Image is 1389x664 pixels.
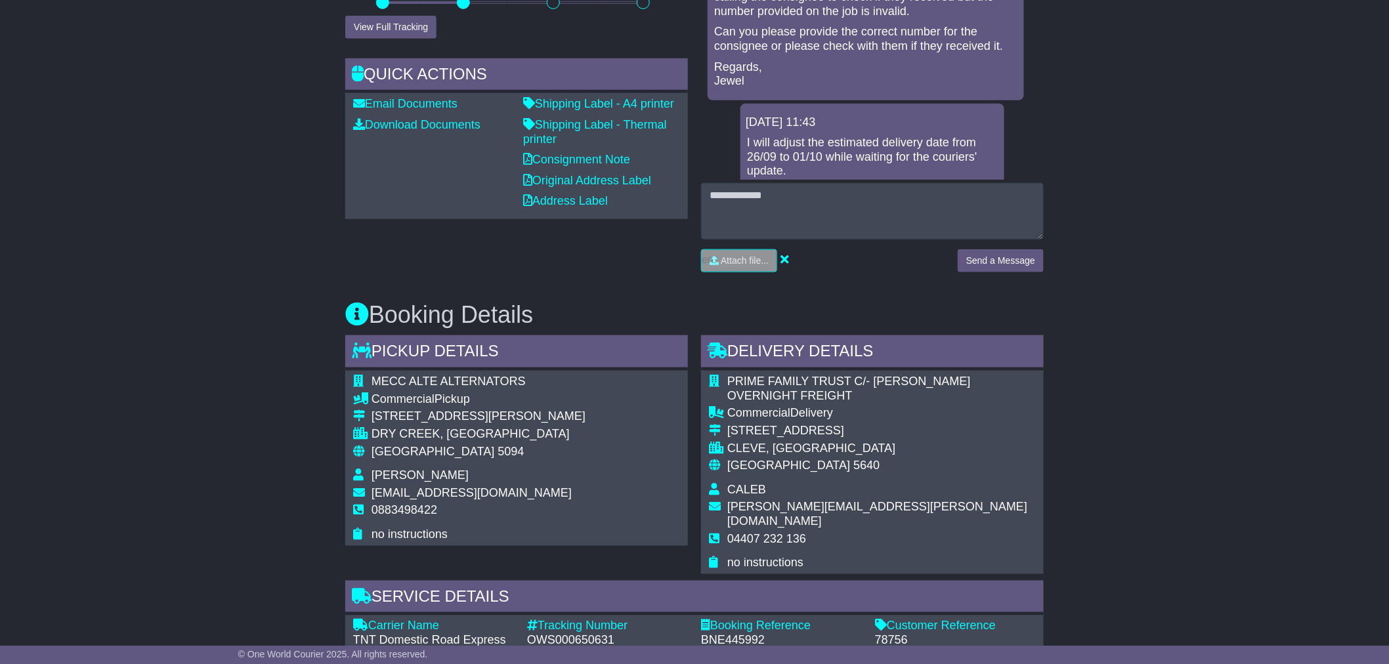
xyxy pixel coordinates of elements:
[372,445,494,458] span: [GEOGRAPHIC_DATA]
[727,406,1036,421] div: Delivery
[714,25,1017,53] p: Can you please provide the correct number for the consignee or please check with them if they rec...
[701,335,1044,371] div: Delivery Details
[523,174,651,187] a: Original Address Label
[498,445,524,458] span: 5094
[372,486,572,499] span: [EMAIL_ADDRESS][DOMAIN_NAME]
[727,483,766,496] span: CALEB
[372,375,526,388] span: MECC ALTE ALTERNATORS
[345,58,688,94] div: Quick Actions
[523,194,608,207] a: Address Label
[727,556,803,569] span: no instructions
[746,115,999,130] div: [DATE] 11:43
[875,634,1036,648] div: 78756
[958,249,1044,272] button: Send a Message
[372,528,448,541] span: no instructions
[372,409,586,424] div: [STREET_ADDRESS][PERSON_NAME]
[353,619,514,634] div: Carrier Name
[714,60,1017,89] p: Regards, Jewel
[372,503,437,516] span: 0883498422
[345,302,1044,328] h3: Booking Details
[523,118,667,146] a: Shipping Label - Thermal printer
[727,406,790,419] span: Commercial
[372,427,586,442] div: DRY CREEK, [GEOGRAPHIC_DATA]
[527,619,688,634] div: Tracking Number
[523,153,630,166] a: Consignment Note
[372,392,586,407] div: Pickup
[727,375,971,402] span: PRIME FAMILY TRUST C/- [PERSON_NAME] OVERNIGHT FREIGHT
[353,118,481,131] a: Download Documents
[727,500,1027,528] span: [PERSON_NAME][EMAIL_ADDRESS][PERSON_NAME][DOMAIN_NAME]
[727,442,1036,456] div: CLEVE, [GEOGRAPHIC_DATA]
[727,459,850,472] span: [GEOGRAPHIC_DATA]
[372,392,435,405] span: Commercial
[527,634,688,648] div: OWS000650631
[238,649,428,659] span: © One World Courier 2025. All rights reserved.
[727,424,1036,438] div: [STREET_ADDRESS]
[701,619,862,634] div: Booking Reference
[875,619,1036,634] div: Customer Reference
[372,468,469,482] span: [PERSON_NAME]
[853,459,880,472] span: 5640
[747,136,998,178] p: I will adjust the estimated delivery date from 26/09 to 01/10 while waiting for the couriers' upd...
[345,335,688,371] div: Pickup Details
[523,97,674,110] a: Shipping Label - A4 printer
[701,634,862,648] div: BNE445992
[345,16,437,39] button: View Full Tracking
[353,634,514,648] div: TNT Domestic Road Express
[345,581,1044,616] div: Service Details
[727,532,806,545] span: 04407 232 136
[353,97,458,110] a: Email Documents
